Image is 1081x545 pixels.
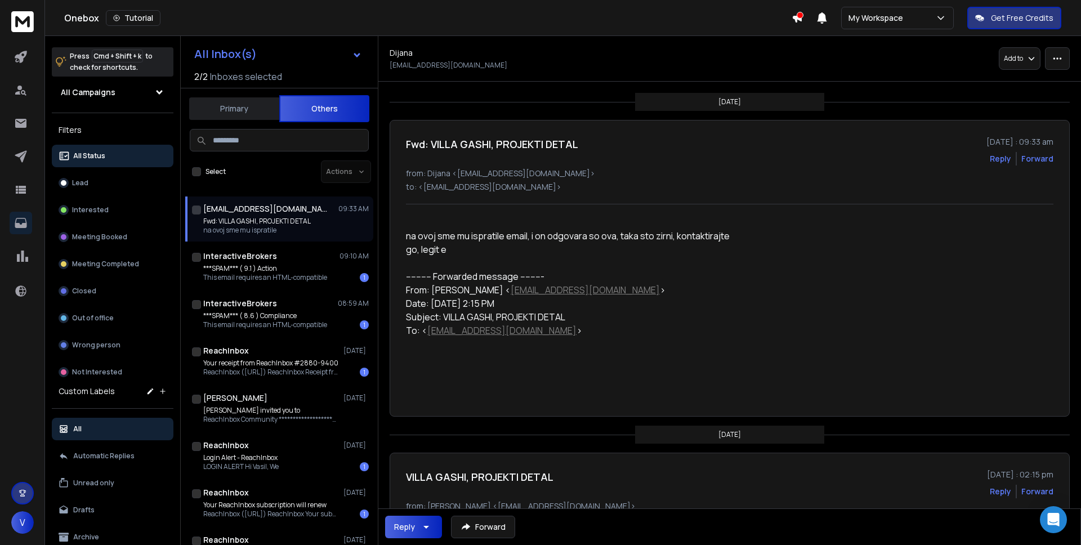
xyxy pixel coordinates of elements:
p: Add to [1004,54,1023,63]
a: [EMAIL_ADDRESS][DOMAIN_NAME] [511,284,660,296]
div: 1 [360,320,369,329]
h3: Custom Labels [59,386,115,397]
button: V [11,511,34,534]
button: Reply [990,153,1011,164]
p: [DATE] [718,430,741,439]
p: All Status [73,151,105,160]
button: All Inbox(s) [185,43,371,65]
p: to: <[EMAIL_ADDRESS][DOMAIN_NAME]> [406,181,1053,193]
p: [DATE] [343,441,369,450]
h1: VILLA GASHI, PROJEKTI DETAL [406,469,553,485]
p: Meeting Completed [72,260,139,269]
p: All [73,425,82,434]
div: To: < > [406,324,735,337]
button: Reply [990,486,1011,497]
div: Open Intercom Messenger [1040,506,1067,533]
p: Lead [72,178,88,187]
p: 09:10 AM [340,252,369,261]
button: Forward [451,516,515,538]
span: 2 / 2 [194,70,208,83]
h1: [PERSON_NAME] [203,392,267,404]
p: Get Free Credits [991,12,1053,24]
button: Reply [385,516,442,538]
p: ReachInbox ([URL]) ReachInbox Receipt from [203,368,338,377]
button: All [52,418,173,440]
p: This email requires an HTML-compatible [203,320,327,329]
p: [DATE] [343,535,369,544]
p: [DATE] [718,97,741,106]
button: Automatic Replies [52,445,173,467]
button: Tutorial [106,10,160,26]
div: ---------- Forwarded message --------- [406,270,735,283]
h1: ReachInbox [203,487,249,498]
div: Reply [394,521,415,533]
label: Select [206,167,226,176]
p: Login Alert - ReachInbox [203,453,279,462]
h1: Dijana [390,47,413,59]
p: Unread only [73,479,114,488]
h1: [EMAIL_ADDRESS][DOMAIN_NAME] [203,203,327,215]
p: [DATE] [343,346,369,355]
button: Meeting Booked [52,226,173,248]
button: Lead [52,172,173,194]
div: From: [PERSON_NAME] < > [406,283,735,297]
div: na ovoj sme mu ispratile email, i on odgovara so ova, taka sto zirni, kontaktirajte go, legit e [406,229,735,256]
button: Not Interested [52,361,173,383]
p: My Workspace [848,12,908,24]
p: Meeting Booked [72,233,127,242]
div: 1 [360,273,369,282]
h1: InteractiveBrokers [203,298,277,309]
p: [PERSON_NAME] invited you to [203,406,338,415]
p: Your ReachInbox subscription will renew [203,501,338,510]
p: Interested [72,206,109,215]
div: 1 [360,462,369,471]
p: Automatic Replies [73,452,135,461]
button: Interested [52,199,173,221]
button: Meeting Completed [52,253,173,275]
div: 1 [360,510,369,519]
h1: Fwd: VILLA GASHI, PROJEKTI DETAL [406,136,578,152]
div: Forward [1021,153,1053,164]
button: All Campaigns [52,81,173,104]
p: from: Dijana <[EMAIL_ADDRESS][DOMAIN_NAME]> [406,168,1053,179]
p: Out of office [72,314,114,323]
h1: ReachInbox [203,440,249,451]
h3: Inboxes selected [210,70,282,83]
p: Drafts [73,506,95,515]
p: [EMAIL_ADDRESS][DOMAIN_NAME] [390,61,507,70]
button: Get Free Credits [967,7,1061,29]
button: Primary [189,96,279,121]
p: [DATE] [343,394,369,403]
h1: All Inbox(s) [194,48,257,60]
button: Others [279,95,369,122]
div: Subject: VILLA GASHI, PROJEKTI DETAL [406,310,735,324]
h1: All Campaigns [61,87,115,98]
p: Wrong person [72,341,120,350]
p: Closed [72,287,96,296]
button: Drafts [52,499,173,521]
p: Archive [73,533,99,542]
div: 1 [360,368,369,377]
h3: Filters [52,122,173,138]
p: na ovoj sme mu ispratile [203,226,311,235]
h1: InteractiveBrokers [203,251,277,262]
span: Cmd + Shift + k [92,50,143,62]
p: ReachInbox ([URL]) ReachInbox Your subscription [203,510,338,519]
button: Out of office [52,307,173,329]
button: All Status [52,145,173,167]
p: Your receipt from ReachInbox #2880-9400 [203,359,338,368]
p: 08:59 AM [338,299,369,308]
p: [DATE] : 02:15 pm [987,469,1053,480]
h1: ReachInbox [203,345,249,356]
a: [EMAIL_ADDRESS][DOMAIN_NAME] [427,324,577,337]
button: Wrong person [52,334,173,356]
p: Press to check for shortcuts. [70,51,153,73]
p: [DATE] [343,488,369,497]
p: This email requires an HTML-compatible [203,273,327,282]
div: Forward [1021,486,1053,497]
p: 09:33 AM [338,204,369,213]
div: Onebox [64,10,792,26]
